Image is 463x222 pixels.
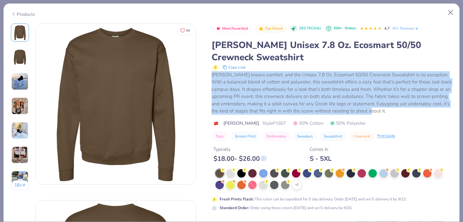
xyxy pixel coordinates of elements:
[11,97,29,115] img: User generated content
[11,180,29,190] button: 18+
[221,63,248,71] button: copy to clipboard
[320,132,346,141] button: Sweatshirt
[12,25,28,40] img: Front
[213,155,266,163] div: $ 18.00 - $ 26.00
[299,26,321,31] span: 183.7K Clicks
[310,155,331,163] div: S - 5XL
[223,120,259,127] span: [PERSON_NAME]
[262,120,286,127] span: Style P1607
[334,26,356,31] div: 500+
[11,171,29,188] img: User generated content
[377,133,395,139] div: Print Guide
[36,24,196,184] img: Front
[295,183,298,187] span: + 2
[212,121,220,126] img: brand logo
[259,26,264,31] img: Top Rated sort
[212,71,452,115] div: [PERSON_NAME] knows comfort, and the Unisex 7.8 Oz. Ecosmart 50/50 Crewneck Sweatshirt is no exce...
[220,205,249,210] strong: Standard Order :
[310,146,331,153] div: Comes In
[11,122,29,139] img: User generated content
[222,27,248,30] span: Most Favorited
[186,29,190,32] span: 54
[263,132,290,141] button: Embroidery
[384,26,390,31] span: 4.7
[177,26,193,35] button: Like
[265,27,283,30] span: Top Rated
[445,6,457,19] button: Close
[11,73,29,90] img: User generated content
[345,26,356,31] span: Orders
[349,132,374,141] button: Crewneck
[330,120,366,127] span: 50% Polyester
[392,25,419,31] a: 40+ Reviews
[213,146,266,153] div: Typically
[293,132,317,141] button: Sweaters
[11,11,35,18] div: Products
[212,39,452,63] div: [PERSON_NAME] Unisex 7.8 Oz. Ecosmart 50/50 Crewneck Sweatshirt
[255,24,286,33] button: Badge Button
[212,24,251,33] button: Badge Button
[220,205,352,211] div: Order using these colors [DATE] and we’ll delivery by 9/20.
[293,120,323,127] span: 50% Cotton
[220,197,254,202] strong: Fresh Prints Flash :
[11,146,29,164] img: User generated content
[231,132,259,141] button: Screen Print
[220,196,407,202] div: This color can be expedited for 5 day delivery. Order [DATE] and we’ll delivery it by 9/12.
[360,24,382,34] div: 4.7 Stars
[216,26,221,31] img: Most Favorited sort
[212,132,228,141] button: Tops
[12,49,28,65] img: Back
